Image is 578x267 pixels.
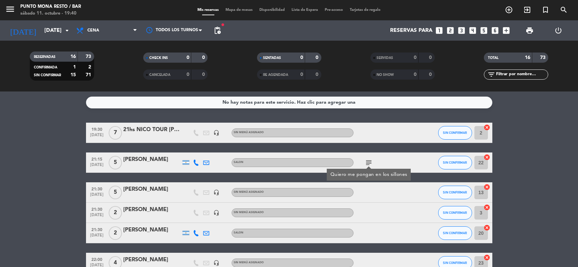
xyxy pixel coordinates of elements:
span: 5 [109,186,122,199]
span: 2 [109,206,122,220]
strong: 0 [316,55,320,60]
button: SIN CONFIRMAR [438,186,472,199]
strong: 0 [414,55,416,60]
span: 7 [109,126,122,140]
span: 21:30 [88,225,105,233]
span: [DATE] [88,192,105,200]
span: SIN CONFIRMAR [443,261,467,265]
span: SIN CONFIRMAR [443,131,467,135]
span: SIN CONFIRMAR [443,231,467,235]
span: Pre-acceso [321,8,346,12]
span: Sin menú asignado [234,211,264,214]
strong: 0 [300,55,303,60]
div: [PERSON_NAME] [123,226,181,234]
span: Mis reservas [194,8,222,12]
span: NO SHOW [377,73,394,77]
i: subject [365,159,373,167]
button: SIN CONFIRMAR [438,226,472,240]
button: SIN CONFIRMAR [438,156,472,169]
i: headset_mic [213,130,219,136]
strong: 16 [525,55,530,60]
i: cancel [484,204,490,211]
span: Reservas para [390,27,432,34]
button: SIN CONFIRMAR [438,126,472,140]
span: 21:30 [88,185,105,192]
span: pending_actions [213,26,221,35]
span: 21:30 [88,205,105,213]
i: looks_two [446,26,455,35]
span: [DATE] [88,233,105,241]
span: 21:15 [88,155,105,163]
span: RE AGENDADA [263,73,288,77]
i: headset_mic [213,210,219,216]
i: cancel [484,184,490,190]
div: [PERSON_NAME] [123,205,181,214]
span: SIN CONFIRMAR [443,190,467,194]
i: looks_4 [468,26,477,35]
span: fiber_manual_record [221,23,225,27]
strong: 0 [316,72,320,77]
strong: 0 [187,72,189,77]
span: 2 [109,226,122,240]
span: [DATE] [88,213,105,221]
strong: 0 [429,55,433,60]
i: cancel [484,224,490,231]
i: looks_6 [491,26,499,35]
i: looks_one [435,26,444,35]
strong: 73 [540,55,547,60]
span: Sin menú asignado [234,261,264,264]
i: power_settings_new [554,26,562,35]
span: [DATE] [88,133,105,141]
span: Mapa de mesas [222,8,256,12]
strong: 0 [187,55,189,60]
span: 19:30 [88,125,105,133]
span: TOTAL [488,56,498,60]
span: SIN CONFIRMAR [443,161,467,164]
strong: 1 [73,65,76,69]
span: SIN CONFIRMAR [443,211,467,214]
i: cancel [484,124,490,131]
div: Punto Mona Resto / Bar [20,3,81,10]
strong: 0 [202,55,206,60]
div: [PERSON_NAME] [123,185,181,194]
span: Cena [87,28,99,33]
strong: 2 [88,65,92,69]
i: add_circle_outline [505,6,513,14]
span: RESERVADAS [34,55,56,59]
div: [PERSON_NAME] [123,155,181,164]
span: CHECK INS [149,56,168,60]
i: exit_to_app [523,6,531,14]
i: looks_3 [457,26,466,35]
span: SALON [234,231,243,234]
div: 21hs NICO TOUR [PERSON_NAME] [123,125,181,134]
i: cancel [484,254,490,261]
div: No hay notas para este servicio. Haz clic para agregar una [222,99,356,106]
strong: 73 [86,54,92,59]
i: [DATE] [5,23,41,38]
strong: 0 [414,72,416,77]
span: print [526,26,534,35]
strong: 0 [300,72,303,77]
strong: 0 [202,72,206,77]
span: CONFIRMADA [34,66,57,69]
span: SIN CONFIRMAR [34,74,61,77]
span: Sin menú asignado [234,191,264,193]
i: search [560,6,568,14]
span: SENTADAS [263,56,281,60]
input: Filtrar por nombre... [495,71,548,78]
span: 22:00 [88,255,105,263]
i: menu [5,4,15,14]
i: add_box [502,26,511,35]
span: [DATE] [88,163,105,170]
span: Tarjetas de regalo [346,8,384,12]
div: Quiero me pongan en los sillones [330,171,407,178]
strong: 16 [70,54,76,59]
span: 5 [109,156,122,169]
button: SIN CONFIRMAR [438,206,472,220]
button: menu [5,4,15,17]
strong: 0 [429,72,433,77]
div: LOG OUT [544,20,573,41]
span: Sin menú asignado [234,131,264,134]
i: turned_in_not [541,6,550,14]
i: headset_mic [213,189,219,196]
